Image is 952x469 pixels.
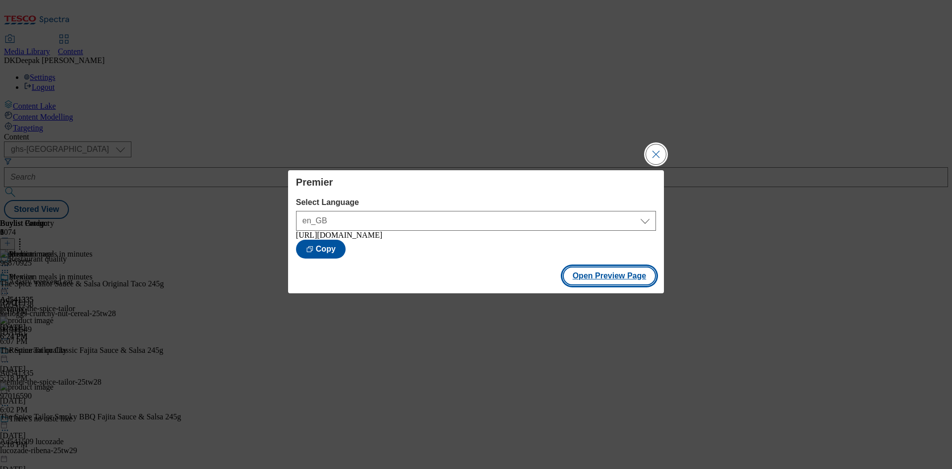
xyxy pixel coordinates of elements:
[563,267,656,285] button: Open Preview Page
[646,144,666,164] button: Close Modal
[296,198,656,207] label: Select Language
[296,231,656,240] div: [URL][DOMAIN_NAME]
[288,170,664,293] div: Modal
[296,240,346,259] button: Copy
[296,176,656,188] h4: Premier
